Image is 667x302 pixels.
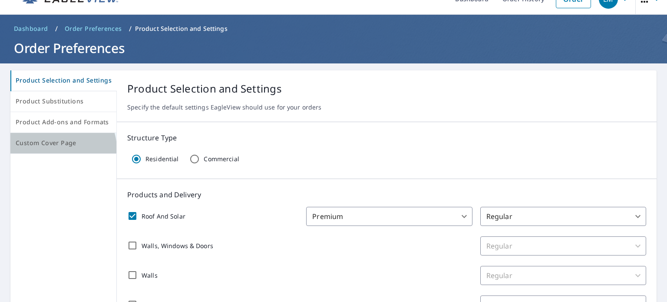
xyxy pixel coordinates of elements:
p: Commercial [204,155,239,163]
div: Regular [480,236,646,256]
p: Residential [145,155,178,163]
p: Roof And Solar [142,212,185,221]
p: Specify the default settings EagleView should use for your orders [127,103,646,111]
p: Product Selection and Settings [127,81,646,96]
span: Product Add-ons and Formats [16,117,111,128]
div: Regular [480,266,646,285]
p: Walls [142,271,158,280]
p: Structure Type [127,133,646,143]
div: Premium [306,207,472,226]
span: Custom Cover Page [16,138,111,149]
a: Order Preferences [61,22,125,36]
a: Dashboard [10,22,52,36]
div: tab-list [10,70,117,154]
div: Regular [480,207,646,226]
li: / [55,23,58,34]
span: Product Substitutions [16,96,111,107]
li: / [129,23,132,34]
span: Order Preferences [65,24,122,33]
h1: Order Preferences [10,39,657,57]
p: Products and Delivery [127,189,646,200]
span: Dashboard [14,24,48,33]
span: Product Selection and Settings [16,75,112,86]
nav: breadcrumb [10,22,657,36]
p: Product Selection and Settings [135,24,228,33]
p: Walls, Windows & Doors [142,241,213,250]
